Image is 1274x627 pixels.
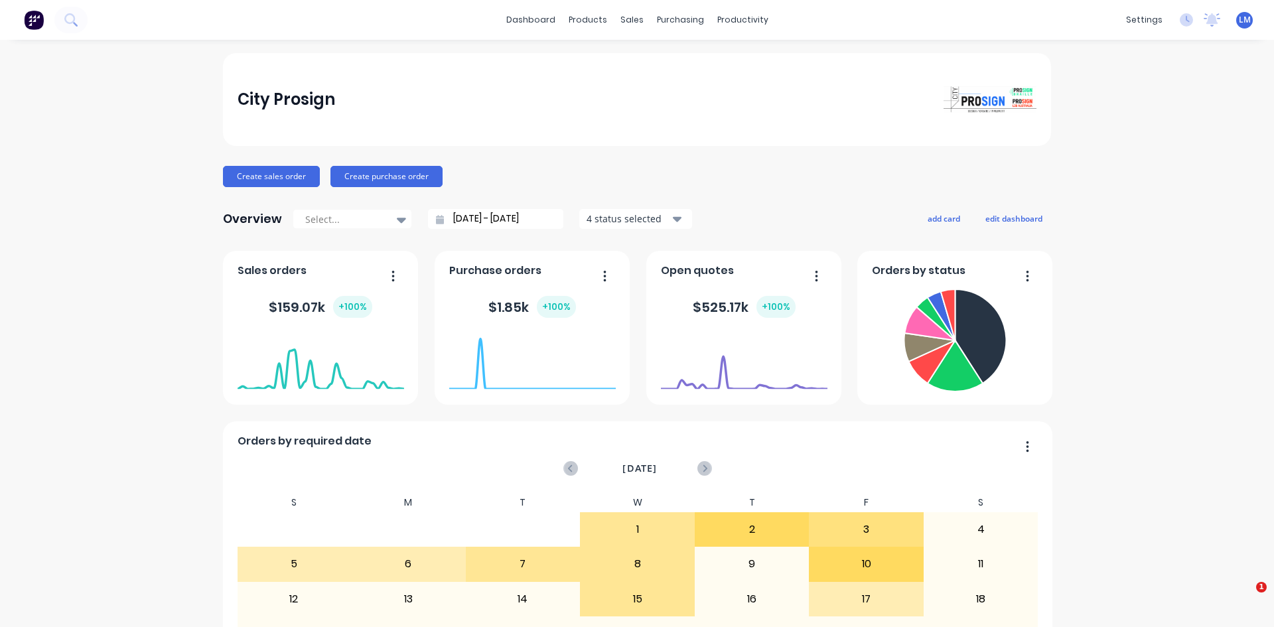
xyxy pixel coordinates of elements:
span: [DATE] [622,461,657,476]
div: F [809,493,924,512]
img: Factory [24,10,44,30]
div: 12 [238,583,351,616]
div: $ 159.07k [269,296,372,318]
span: Sales orders [238,263,307,279]
div: 4 status selected [587,212,670,226]
div: 5 [238,547,351,581]
div: 16 [695,583,809,616]
div: M [351,493,466,512]
div: 14 [466,583,580,616]
div: 9 [695,547,809,581]
div: + 100 % [537,296,576,318]
button: Create purchase order [330,166,443,187]
div: T [695,493,810,512]
button: Create sales order [223,166,320,187]
div: City Prosign [238,86,335,113]
div: 11 [924,547,1038,581]
a: dashboard [500,10,562,30]
button: add card [919,210,969,227]
iframe: Intercom live chat [1229,582,1261,614]
div: 8 [581,547,694,581]
div: $ 525.17k [693,296,796,318]
span: Purchase orders [449,263,541,279]
div: 7 [466,547,580,581]
div: 13 [352,583,465,616]
span: 1 [1256,582,1267,592]
div: 15 [581,583,694,616]
div: 18 [924,583,1038,616]
div: 17 [810,583,923,616]
div: S [237,493,352,512]
button: edit dashboard [977,210,1051,227]
button: 4 status selected [579,209,692,229]
div: 2 [695,513,809,546]
div: 3 [810,513,923,546]
div: purchasing [650,10,711,30]
div: settings [1119,10,1169,30]
div: W [580,493,695,512]
div: + 100 % [756,296,796,318]
div: 10 [810,547,923,581]
img: City Prosign [944,86,1036,113]
div: + 100 % [333,296,372,318]
div: Overview [223,206,282,232]
span: LM [1239,14,1251,26]
div: products [562,10,614,30]
span: Open quotes [661,263,734,279]
div: 1 [581,513,694,546]
span: Orders by status [872,263,965,279]
div: 4 [924,513,1038,546]
div: sales [614,10,650,30]
div: 6 [352,547,465,581]
div: productivity [711,10,775,30]
div: T [466,493,581,512]
div: $ 1.85k [488,296,576,318]
div: S [924,493,1038,512]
